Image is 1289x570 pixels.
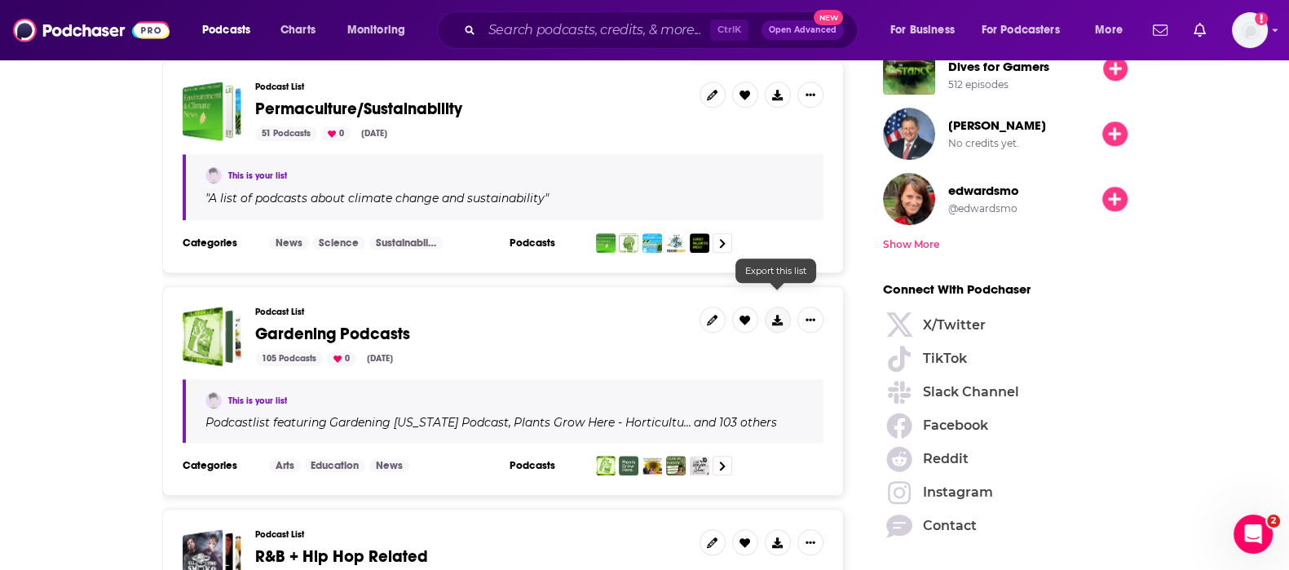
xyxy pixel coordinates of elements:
div: 512 episodes [948,78,1009,91]
img: Sustainability, Climate Change, Renewable Energy, Politics, Activism, Biodiversity, Carbon Footpr... [642,233,662,253]
a: Education [304,459,365,472]
img: Year of Plenty: Traditional Foodways [666,456,686,475]
a: News [369,459,409,472]
svg: Add a profile image [1255,12,1268,25]
img: Green Majority Radio [690,233,709,253]
span: For Podcasters [982,19,1060,42]
span: R&B + Hip Hop Related [255,546,428,567]
h3: Podcasts [510,236,583,250]
img: Environment and Climate News Podcast [596,233,616,253]
span: Instagram [923,486,993,499]
span: Contact Podchaser Directly [883,513,1128,540]
span: Permaculture/Sustainability [183,82,242,141]
div: 0 [321,126,351,141]
div: Show More [883,238,939,250]
a: Sustainability [369,236,443,250]
div: [DATE] [355,126,394,141]
div: No credits yet. [948,137,1019,149]
button: Follow [1102,122,1127,146]
span: Logged in as Quarto [1232,12,1268,48]
span: Charts [280,19,316,42]
a: R&B + Hip Hop Related [255,548,428,566]
img: The Garden Show with Charlie Dobbin [690,456,709,475]
img: Plants Grow Here - Horticulture, Landscape Gardening & Ecology [619,456,638,475]
span: Slack Channel [923,386,1019,399]
span: More [1095,19,1123,42]
button: Follow [1102,187,1127,211]
div: [DATE] [360,351,400,366]
a: This is your list [228,170,287,181]
div: 105 Podcasts [255,351,323,366]
span: Gardening Podcasts [183,307,242,366]
a: Permaculture/Sustainability [255,100,462,118]
a: edwardsmo [948,183,1019,197]
a: Gardening [US_STATE] Podcast [327,416,509,429]
span: Permaculture/Sustainability [255,99,462,119]
span: Podcasts [202,19,250,42]
a: Joseph Morelle [948,118,1046,132]
h3: Categories [183,459,256,472]
img: A Sustainable Mind - environment & sustainability podcast [619,233,638,253]
span: [PERSON_NAME] [948,117,1046,133]
button: Follow [1103,56,1128,81]
button: Show profile menu [1232,12,1268,48]
img: edwardsmo [883,173,935,225]
h3: Podcast List [255,82,686,92]
span: " " [205,191,549,205]
img: PODSHIP EARTH [666,233,686,253]
h4: Plants Grow Here - Horticultu… [514,416,691,429]
img: The Gardening with Joey & Holly radio show Podcast/Garden talk radio show (heard across the country) [642,456,662,475]
img: Podchaser - Follow, Share and Rate Podcasts [13,15,170,46]
span: Connect With Podchaser [883,281,1031,297]
div: Export this list [735,258,816,283]
span: TikTok [923,352,967,365]
button: Show More Button [797,82,823,108]
p: and 103 others [694,415,777,430]
h3: Podcast List [255,529,686,540]
span: A list of podcasts about climate change and sustainability [209,191,545,205]
a: Reddit [883,446,1128,473]
button: open menu [879,17,975,43]
img: User Profile [1232,12,1268,48]
img: The Instance: Deep Dives for Gamers [883,42,935,95]
a: This is your list [228,395,287,406]
span: Facebook [923,419,988,432]
a: News [269,236,309,250]
h4: Gardening [US_STATE] Podcast [329,416,509,429]
a: Arts [269,459,301,472]
div: Podcast list featuring [205,415,804,430]
h3: Podcasts [510,459,583,472]
span: Ctrl K [710,20,748,41]
img: Joseph Morelle [883,108,935,160]
img: Steve [205,167,222,183]
button: open menu [191,17,271,43]
div: Search podcasts, credits, & more... [452,11,873,49]
span: For Business [890,19,955,42]
a: TikTok [883,346,1128,373]
button: Show More Button [797,529,823,555]
span: , [509,415,511,430]
img: Gardening Utah Podcast [596,456,616,475]
span: Monitoring [347,19,405,42]
a: X/Twitter [883,312,1128,339]
a: Science [312,236,365,250]
a: Slack Channel [883,379,1128,406]
a: Plants Grow Here - Horticultu… [511,416,691,429]
span: Contact [923,519,977,532]
a: Show notifications dropdown [1187,16,1212,44]
a: Facebook [883,413,1128,440]
a: Charts [270,17,325,43]
span: New [814,10,843,25]
span: Reddit [923,453,969,466]
img: Steve [205,392,222,409]
a: Instagram [883,479,1128,506]
span: 2 [1267,515,1280,528]
span: X/Twitter [923,319,986,332]
h3: Categories [183,236,256,250]
button: open menu [1084,17,1143,43]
